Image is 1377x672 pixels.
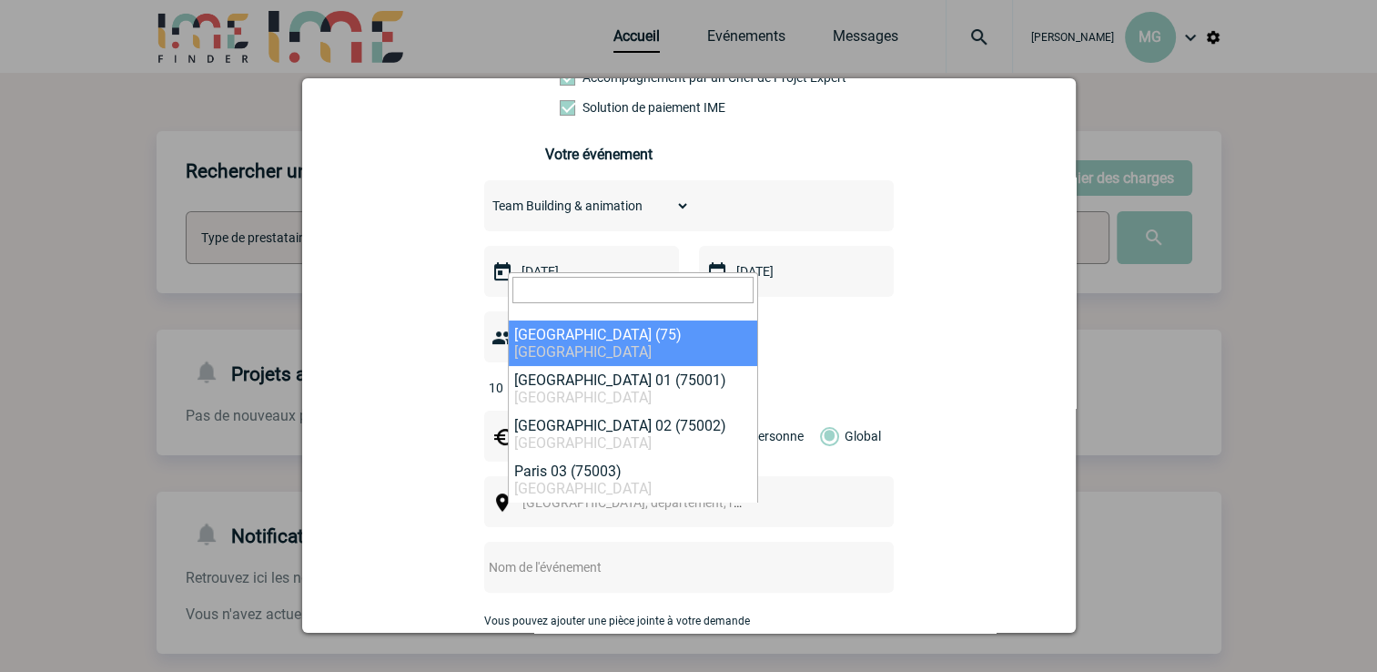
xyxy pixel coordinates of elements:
h3: Votre événement [545,146,832,163]
input: Date de fin [732,260,857,283]
li: [GEOGRAPHIC_DATA] 02 (75002) [509,412,757,457]
label: Global [820,411,832,462]
span: [GEOGRAPHIC_DATA] [514,343,652,361]
p: Vous pouvez ajouter une pièce jointe à votre demande [484,615,894,627]
label: Prestation payante [560,70,640,85]
span: [GEOGRAPHIC_DATA], département, région... [522,495,775,510]
label: Conformité aux process achat client, Prise en charge de la facturation, Mutualisation de plusieur... [560,100,640,115]
span: [GEOGRAPHIC_DATA] [514,389,652,406]
input: Date de début [517,260,643,283]
input: Nom de l'événement [484,555,845,579]
li: Paris 03 (75003) [509,457,757,503]
li: [GEOGRAPHIC_DATA] (75) [509,321,757,366]
input: Nombre de participants [484,376,655,400]
li: [GEOGRAPHIC_DATA] 01 (75001) [509,366,757,412]
span: [GEOGRAPHIC_DATA] [514,434,652,452]
span: [GEOGRAPHIC_DATA] [514,480,652,497]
